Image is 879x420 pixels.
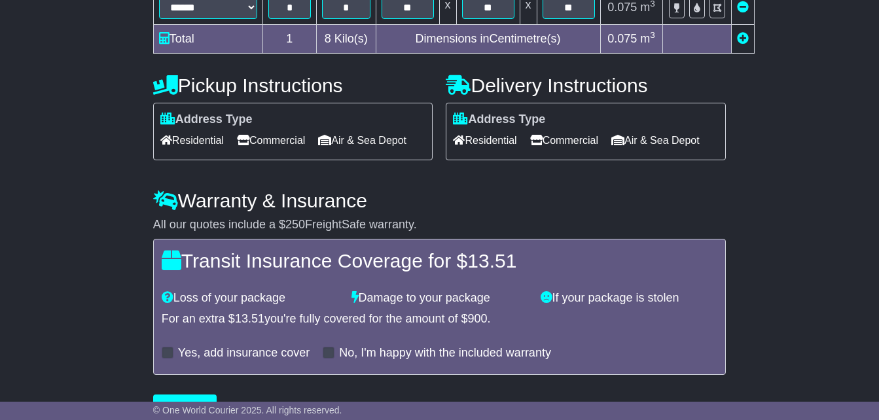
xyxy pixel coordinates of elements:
span: Residential [160,130,224,150]
a: Add new item [737,32,749,45]
h4: Pickup Instructions [153,75,433,96]
span: Commercial [530,130,598,150]
span: 0.075 [607,32,637,45]
span: 13.51 [235,312,264,325]
span: Air & Sea Depot [611,130,700,150]
span: Residential [453,130,516,150]
span: © One World Courier 2025. All rights reserved. [153,405,342,415]
div: For an extra $ you're fully covered for the amount of $ . [162,312,717,326]
sup: 3 [650,30,655,40]
span: 0.075 [607,1,637,14]
label: No, I'm happy with the included warranty [339,346,551,360]
label: Address Type [453,113,545,127]
label: Address Type [160,113,253,127]
td: Dimensions in Centimetre(s) [376,25,600,54]
td: Total [153,25,262,54]
a: Remove this item [737,1,749,14]
span: m [640,1,655,14]
td: 1 [262,25,316,54]
span: Commercial [237,130,305,150]
span: 8 [325,32,331,45]
div: All our quotes include a $ FreightSafe warranty. [153,218,726,232]
h4: Delivery Instructions [446,75,726,96]
h4: Transit Insurance Coverage for $ [162,250,717,271]
span: Air & Sea Depot [318,130,406,150]
span: m [640,32,655,45]
td: Kilo(s) [316,25,376,54]
span: 13.51 [467,250,516,271]
span: 250 [285,218,305,231]
h4: Warranty & Insurance [153,190,726,211]
label: Yes, add insurance cover [178,346,310,360]
div: Damage to your package [345,291,535,306]
button: Get Quotes [153,394,217,417]
span: 900 [468,312,488,325]
div: If your package is stolen [534,291,724,306]
div: Loss of your package [155,291,345,306]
